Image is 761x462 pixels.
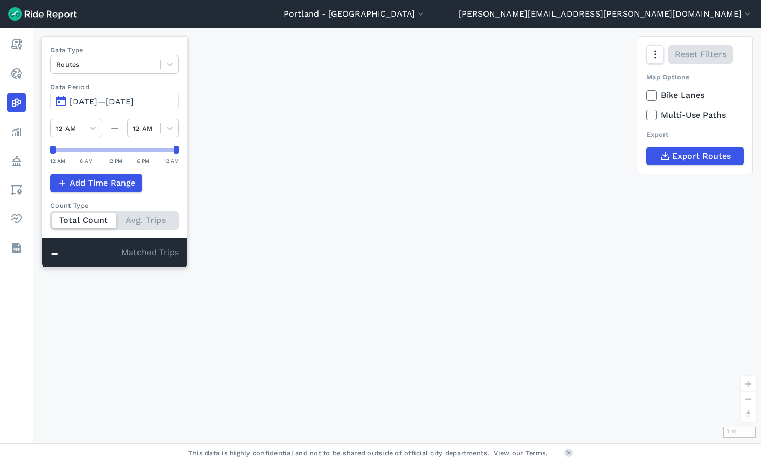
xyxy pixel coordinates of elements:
span: Export Routes [672,150,731,162]
a: Policy [7,151,26,170]
div: 6 PM [137,156,149,165]
a: Areas [7,180,26,199]
div: loading [33,28,761,443]
img: Ride Report [8,7,77,21]
button: Add Time Range [50,174,142,192]
span: Add Time Range [70,177,135,189]
button: Export Routes [646,147,744,165]
div: Matched Trips [42,238,187,267]
div: 6 AM [80,156,93,165]
button: Portland - [GEOGRAPHIC_DATA] [284,8,426,20]
div: Map Options [646,72,744,82]
label: Data Type [50,45,179,55]
label: Multi-Use Paths [646,109,744,121]
a: Report [7,35,26,54]
div: 12 AM [164,156,179,165]
a: Realtime [7,64,26,83]
span: Reset Filters [675,48,726,61]
div: — [102,122,127,134]
a: Heatmaps [7,93,26,112]
a: View our Terms. [494,448,548,458]
div: - [50,246,121,260]
div: 12 PM [108,156,122,165]
a: Analyze [7,122,26,141]
button: Reset Filters [668,45,733,64]
button: [DATE]—[DATE] [50,92,179,110]
a: Health [7,209,26,228]
button: [PERSON_NAME][EMAIL_ADDRESS][PERSON_NAME][DOMAIN_NAME] [459,8,753,20]
div: Count Type [50,201,179,211]
label: Data Period [50,82,179,92]
a: Datasets [7,239,26,257]
div: Export [646,130,744,139]
span: [DATE]—[DATE] [70,96,134,106]
label: Bike Lanes [646,89,744,102]
div: 12 AM [50,156,65,165]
